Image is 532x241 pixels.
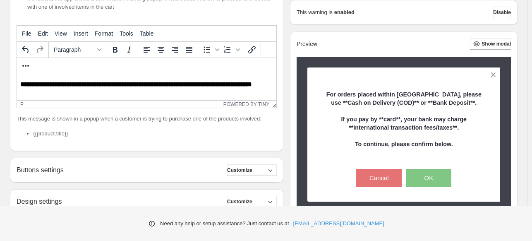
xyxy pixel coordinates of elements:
[227,164,277,176] button: Customize
[17,166,64,174] h2: Buttons settings
[74,30,88,37] span: Insert
[120,30,133,37] span: Tools
[493,7,511,18] button: Disable
[297,41,317,48] h2: Preview
[227,196,277,207] button: Customize
[140,43,154,57] button: Align left
[17,74,276,100] iframe: Rich Text Area
[19,59,33,73] button: More...
[19,43,33,57] button: Undo
[38,30,48,37] span: Edit
[355,141,453,147] strong: To continue, please confirm below.
[223,101,270,107] a: Powered by Tiny
[122,43,136,57] button: Italic
[341,116,467,131] strong: If you pay by **card**, your bank may charge **international transaction fees/taxes**.
[3,7,256,82] body: Rich Text Area. Press ALT-0 for help.
[334,8,355,17] strong: enabled
[17,198,62,205] h2: Design settings
[33,43,47,57] button: Redo
[20,101,24,107] div: p
[470,38,511,50] button: Show modal
[55,30,67,37] span: View
[182,43,196,57] button: Justify
[297,8,333,17] p: This warning is
[269,101,276,108] div: Resize
[17,115,277,123] p: This message is shown in a popup when a customer is trying to purchase one of the products involved:
[227,167,252,174] span: Customize
[200,43,220,57] div: Bullet list
[482,41,511,47] span: Show modal
[227,198,252,205] span: Customize
[326,91,482,106] strong: For orders placed within [GEOGRAPHIC_DATA], please use **Cash on Delivery (COD)** or **Bank Depos...
[493,9,511,16] span: Disable
[108,43,122,57] button: Bold
[293,219,384,228] a: [EMAIL_ADDRESS][DOMAIN_NAME]
[168,43,182,57] button: Align right
[22,30,31,37] span: File
[50,43,104,57] button: Formats
[95,30,113,37] span: Format
[54,46,94,53] span: Paragraph
[154,43,168,57] button: Align center
[356,169,402,187] button: Cancel
[33,130,277,138] li: {{product.title}}
[220,43,241,57] div: Numbered list
[406,169,451,187] button: OK
[140,30,153,37] span: Table
[245,43,259,57] button: Insert/edit link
